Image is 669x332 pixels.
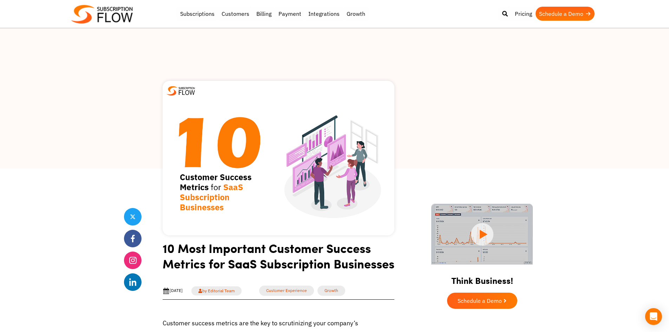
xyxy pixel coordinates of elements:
a: Customers [218,7,253,21]
a: Payment [275,7,305,21]
a: Integrations [305,7,343,21]
img: Subscriptionflow [71,5,133,24]
a: Billing [253,7,275,21]
div: [DATE] [163,287,183,294]
a: Growth [343,7,369,21]
a: Pricing [511,7,536,21]
span: Schedule a Demo [458,298,502,304]
a: Customer Experience [259,286,314,296]
a: by Editorial Team [191,286,242,295]
h2: Think Business! [419,267,545,289]
div: Open Intercom Messenger [645,308,662,325]
a: Schedule a Demo [536,7,595,21]
a: Schedule a Demo [447,293,517,309]
img: Customer-Success-Metrics [163,81,394,235]
img: intro video [431,204,533,265]
h1: 10 Most Important Customer Success Metrics for SaaS Subscription Businesses [163,240,394,276]
a: Subscriptions [177,7,218,21]
a: Growth [317,286,345,296]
